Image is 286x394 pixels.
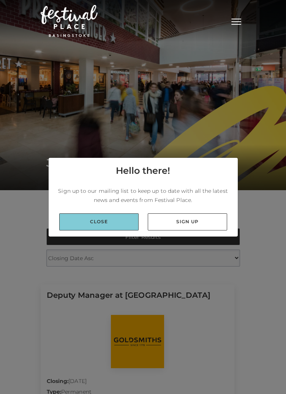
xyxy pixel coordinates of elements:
button: Toggle navigation [227,15,246,26]
a: Close [59,213,139,230]
p: Sign up to our mailing list to keep up to date with all the latest news and events from Festival ... [55,186,232,205]
a: Sign up [148,213,227,230]
h4: Hello there! [116,164,170,178]
img: Festival Place Logo [41,5,98,37]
